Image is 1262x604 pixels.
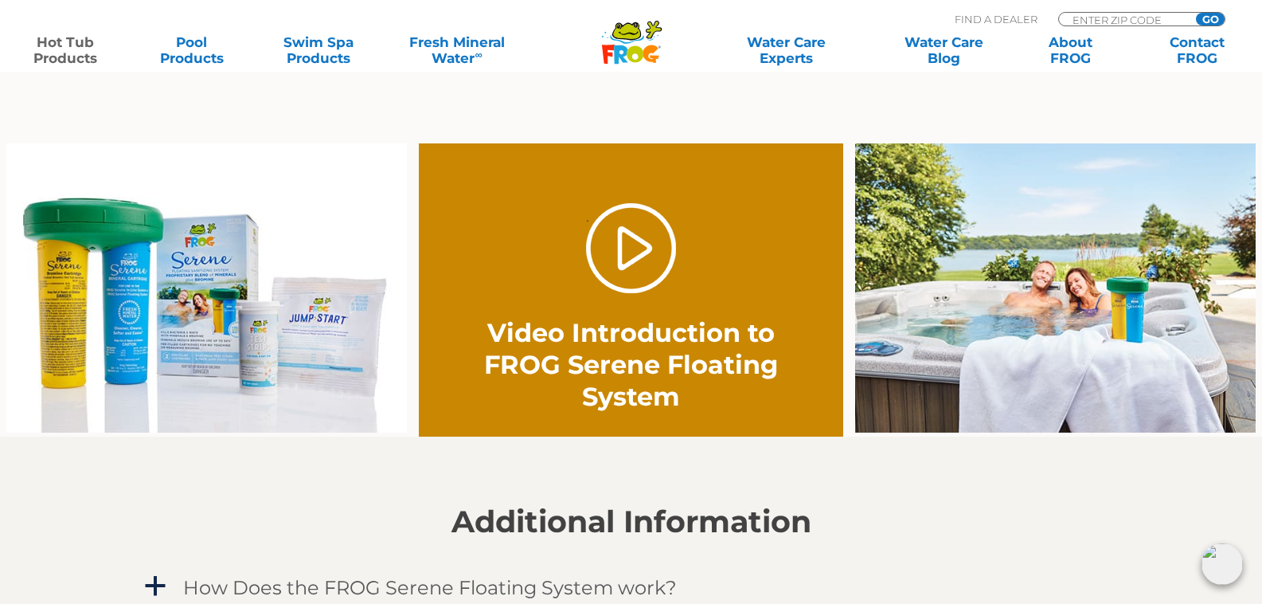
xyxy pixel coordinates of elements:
a: AboutFROG [1021,34,1119,66]
a: Fresh MineralWater∞ [396,34,519,66]
a: Swim SpaProducts [269,34,368,66]
img: serene-floater-hottub [855,143,1256,433]
img: serene-family [6,143,407,433]
img: openIcon [1201,543,1243,585]
a: Play Video [586,203,676,293]
a: Water CareBlog [895,34,994,66]
h4: How Does the FROG Serene Floating System work? [183,577,677,598]
a: Water CareExperts [706,34,866,66]
a: PoolProducts [143,34,241,66]
a: Hot TubProducts [16,34,115,66]
input: Zip Code Form [1071,13,1178,26]
input: GO [1196,13,1225,25]
span: a [143,575,167,598]
sup: ∞ [475,49,482,61]
a: ContactFROG [1147,34,1246,66]
h2: Video Introduction to FROG Serene Floating System [461,317,801,413]
a: a How Does the FROG Serene Floating System work? [142,573,1121,602]
h2: Additional Information [142,504,1121,539]
p: Find A Dealer [955,12,1037,26]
